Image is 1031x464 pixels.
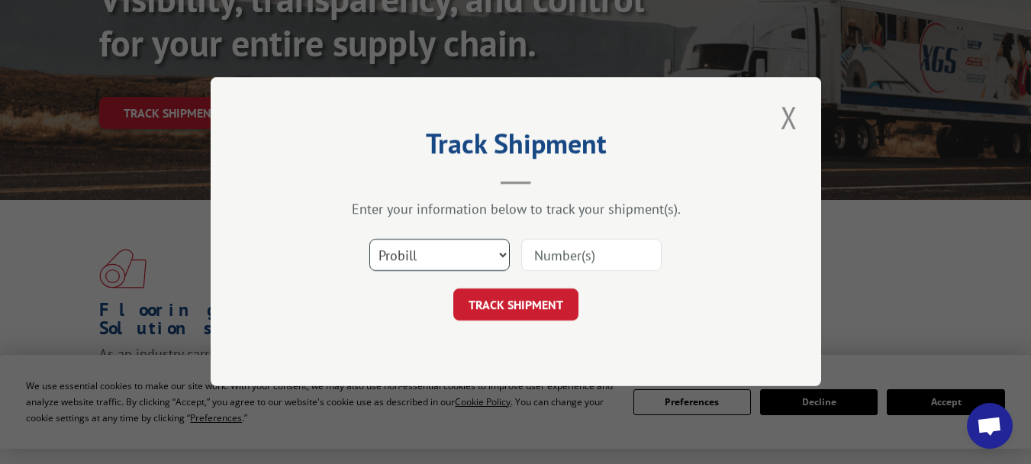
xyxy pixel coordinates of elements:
[776,96,802,138] button: Close modal
[521,240,662,272] input: Number(s)
[967,403,1013,449] a: Open chat
[287,133,745,162] h2: Track Shipment
[453,289,578,321] button: TRACK SHIPMENT
[287,201,745,218] div: Enter your information below to track your shipment(s).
